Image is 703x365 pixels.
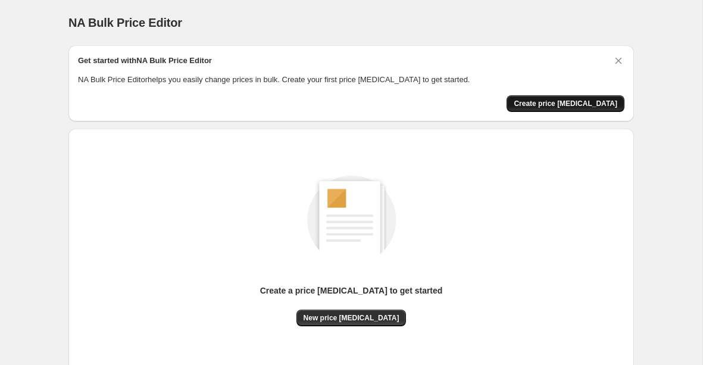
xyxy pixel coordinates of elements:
span: New price [MEDICAL_DATA] [304,313,399,323]
button: Dismiss card [613,55,624,67]
p: NA Bulk Price Editor helps you easily change prices in bulk. Create your first price [MEDICAL_DAT... [78,74,624,86]
button: New price [MEDICAL_DATA] [296,310,407,326]
span: NA Bulk Price Editor [68,16,182,29]
h2: Get started with NA Bulk Price Editor [78,55,212,67]
button: Create price change job [507,95,624,112]
p: Create a price [MEDICAL_DATA] to get started [260,285,443,297]
span: Create price [MEDICAL_DATA] [514,99,617,108]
